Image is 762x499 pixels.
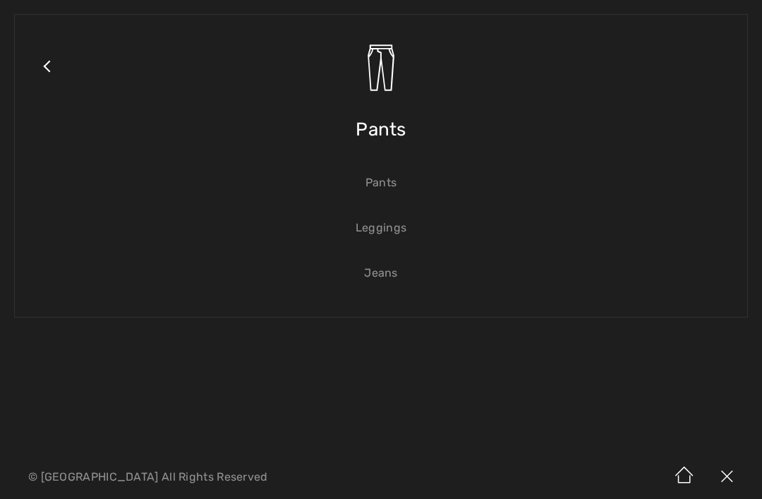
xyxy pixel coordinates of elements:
[29,167,733,198] a: Pants
[29,258,733,289] a: Jeans
[29,212,733,244] a: Leggings
[28,472,448,482] p: © [GEOGRAPHIC_DATA] All Rights Reserved
[663,455,706,499] img: Home
[356,104,406,155] span: Pants
[706,455,748,499] img: X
